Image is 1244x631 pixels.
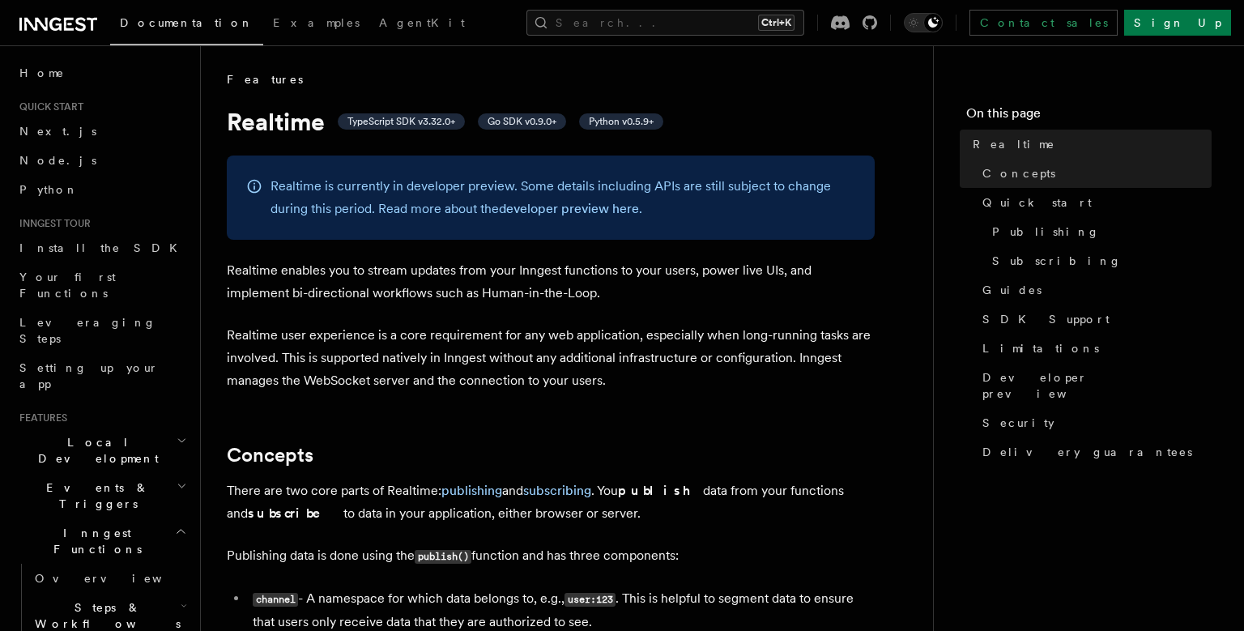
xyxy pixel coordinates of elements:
[379,16,465,29] span: AgentKit
[253,593,298,607] code: channel
[13,518,190,564] button: Inngest Functions
[976,334,1212,363] a: Limitations
[976,275,1212,305] a: Guides
[13,58,190,87] a: Home
[19,316,156,345] span: Leveraging Steps
[982,311,1110,327] span: SDK Support
[19,183,79,196] span: Python
[120,16,253,29] span: Documentation
[19,125,96,138] span: Next.js
[13,411,67,424] span: Features
[992,224,1100,240] span: Publishing
[969,10,1118,36] a: Contact sales
[273,16,360,29] span: Examples
[13,175,190,204] a: Python
[982,165,1055,181] span: Concepts
[227,480,875,525] p: There are two core parts of Realtime: and . You data from your functions and to data in your appl...
[13,308,190,353] a: Leveraging Steps
[976,437,1212,467] a: Delivery guarantees
[28,564,190,593] a: Overview
[227,544,875,568] p: Publishing data is done using the function and has three components:
[499,201,639,216] a: developer preview here
[564,593,616,607] code: user:123
[13,146,190,175] a: Node.js
[523,483,591,498] a: subscribing
[415,550,471,564] code: publish()
[618,483,703,498] strong: publish
[982,194,1092,211] span: Quick start
[13,117,190,146] a: Next.js
[271,175,855,220] p: Realtime is currently in developer preview. Some details including APIs are still subject to chan...
[982,369,1212,402] span: Developer preview
[13,480,177,512] span: Events & Triggers
[973,136,1055,152] span: Realtime
[19,271,116,300] span: Your first Functions
[992,253,1122,269] span: Subscribing
[110,5,263,45] a: Documentation
[904,13,943,32] button: Toggle dark mode
[441,483,502,498] a: publishing
[13,434,177,467] span: Local Development
[488,115,556,128] span: Go SDK v0.9.0+
[976,159,1212,188] a: Concepts
[982,444,1192,460] span: Delivery guarantees
[13,428,190,473] button: Local Development
[526,10,804,36] button: Search...Ctrl+K
[966,104,1212,130] h4: On this page
[976,305,1212,334] a: SDK Support
[369,5,475,44] a: AgentKit
[13,353,190,399] a: Setting up your app
[758,15,795,31] kbd: Ctrl+K
[13,233,190,262] a: Install the SDK
[35,572,202,585] span: Overview
[19,241,187,254] span: Install the SDK
[347,115,455,128] span: TypeScript SDK v3.32.0+
[13,473,190,518] button: Events & Triggers
[976,188,1212,217] a: Quick start
[986,246,1212,275] a: Subscribing
[13,262,190,308] a: Your first Functions
[976,363,1212,408] a: Developer preview
[13,100,83,113] span: Quick start
[976,408,1212,437] a: Security
[227,107,875,136] h1: Realtime
[589,115,654,128] span: Python v0.5.9+
[982,282,1042,298] span: Guides
[263,5,369,44] a: Examples
[19,154,96,167] span: Node.js
[13,525,175,557] span: Inngest Functions
[227,444,313,467] a: Concepts
[982,415,1054,431] span: Security
[982,340,1099,356] span: Limitations
[13,217,91,230] span: Inngest tour
[1124,10,1231,36] a: Sign Up
[227,259,875,305] p: Realtime enables you to stream updates from your Inngest functions to your users, power live UIs,...
[227,71,303,87] span: Features
[19,361,159,390] span: Setting up your app
[227,324,875,392] p: Realtime user experience is a core requirement for any web application, especially when long-runn...
[986,217,1212,246] a: Publishing
[19,65,65,81] span: Home
[966,130,1212,159] a: Realtime
[248,505,343,521] strong: subscribe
